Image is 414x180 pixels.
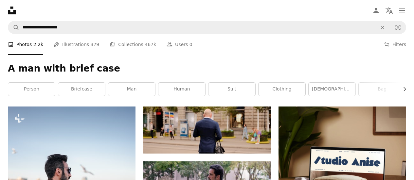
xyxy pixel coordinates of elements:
a: human [158,83,205,96]
a: suit [208,83,255,96]
form: Find visuals sitewide [8,21,406,34]
a: Man in suit walks with bag on city street. [143,127,271,133]
span: 379 [91,41,99,48]
h1: A man with brief case [8,63,406,74]
span: 0 [189,41,192,48]
a: briefcase [58,83,105,96]
img: Man in suit walks with bag on city street. [143,106,271,154]
button: scroll list to the right [399,83,406,96]
button: Language [383,4,396,17]
a: Log in / Sign up [369,4,383,17]
a: Collections 467k [110,34,156,55]
a: person [8,83,55,96]
a: Users 0 [167,34,192,55]
button: Menu [396,4,409,17]
a: [DEMOGRAPHIC_DATA] [309,83,355,96]
span: 467k [145,41,156,48]
a: Home — Unsplash [8,7,16,14]
button: Search Unsplash [8,21,19,34]
button: Filters [384,34,406,55]
a: man [108,83,155,96]
a: Illustrations 379 [54,34,99,55]
button: Visual search [390,21,406,34]
a: clothing [259,83,305,96]
button: Clear [375,21,390,34]
a: bag [359,83,405,96]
